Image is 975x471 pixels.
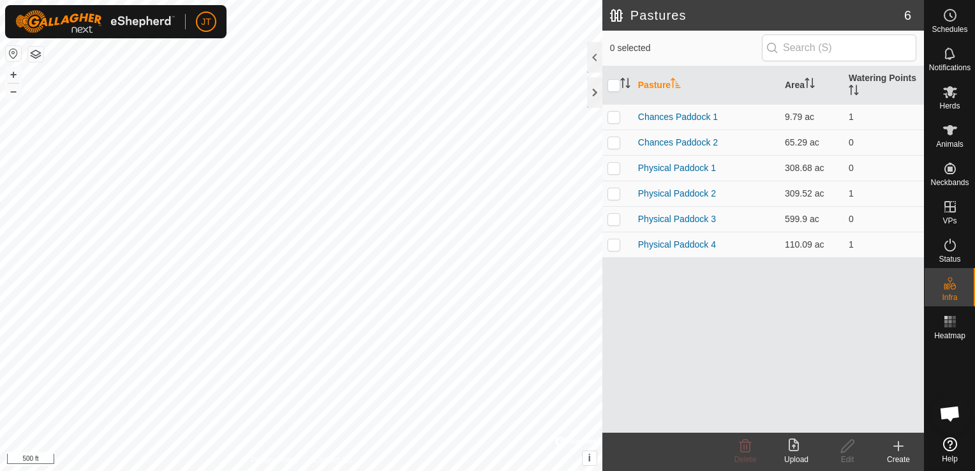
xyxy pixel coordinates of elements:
button: Reset Map [6,46,21,61]
span: Neckbands [930,179,969,186]
th: Pasture [633,66,780,105]
span: Schedules [932,26,967,33]
p-sorticon: Activate to sort [849,87,859,97]
td: 599.9 ac [780,206,844,232]
p-sorticon: Activate to sort [671,80,681,90]
button: Map Layers [28,47,43,62]
p-sorticon: Activate to sort [805,80,815,90]
span: Notifications [929,64,971,71]
th: Watering Points [844,66,924,105]
span: JT [201,15,211,29]
img: Gallagher Logo [15,10,175,33]
span: Heatmap [934,332,965,340]
td: 0 [844,130,924,155]
span: Infra [942,294,957,301]
a: Chances Paddock 1 [638,112,718,122]
button: + [6,67,21,82]
a: Physical Paddock 4 [638,239,716,250]
span: Herds [939,102,960,110]
span: Animals [936,140,964,148]
td: 308.68 ac [780,155,844,181]
span: 0 selected [610,41,762,55]
span: i [588,452,591,463]
td: 1 [844,181,924,206]
span: VPs [942,217,956,225]
th: Area [780,66,844,105]
span: Status [939,255,960,263]
span: 6 [904,6,911,25]
a: Chances Paddock 2 [638,137,718,147]
td: 110.09 ac [780,232,844,257]
div: Create [873,454,924,465]
input: Search (S) [762,34,916,61]
td: 9.79 ac [780,104,844,130]
button: – [6,84,21,99]
button: i [583,451,597,465]
a: Contact Us [314,454,352,466]
div: Open chat [931,394,969,433]
a: Help [925,432,975,468]
td: 309.52 ac [780,181,844,206]
h2: Pastures [610,8,904,23]
td: 1 [844,232,924,257]
div: Upload [771,454,822,465]
div: Edit [822,454,873,465]
a: Privacy Policy [251,454,299,466]
td: 0 [844,206,924,232]
span: Delete [734,455,757,464]
a: Physical Paddock 3 [638,214,716,224]
a: Physical Paddock 2 [638,188,716,198]
td: 1 [844,104,924,130]
span: Help [942,455,958,463]
td: 65.29 ac [780,130,844,155]
a: Physical Paddock 1 [638,163,716,173]
td: 0 [844,155,924,181]
p-sorticon: Activate to sort [620,80,630,90]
